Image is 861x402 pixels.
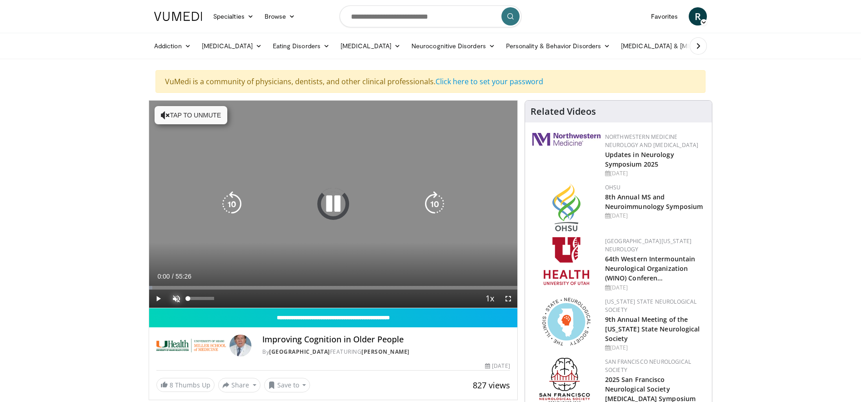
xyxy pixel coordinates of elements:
[605,298,697,314] a: [US_STATE] State Neurological Society
[605,358,691,374] a: San Francisco Neurological Society
[605,237,692,253] a: [GEOGRAPHIC_DATA][US_STATE] Neurology
[155,70,706,93] div: VuMedi is a community of physicians, dentists, and other clinical professionals.
[230,335,251,356] img: Avatar
[544,237,589,285] img: f6362829-b0a3-407d-a044-59546adfd345.png.150x105_q85_autocrop_double_scale_upscale_version-0.2.png
[335,37,406,55] a: [MEDICAL_DATA]
[605,344,705,352] div: [DATE]
[485,362,510,370] div: [DATE]
[473,380,510,391] span: 827 views
[156,378,215,392] a: 8 Thumbs Up
[156,335,226,356] img: University of Miami
[605,284,705,292] div: [DATE]
[481,290,499,308] button: Playback Rate
[175,273,191,280] span: 55:26
[264,378,310,392] button: Save to
[616,37,746,55] a: [MEDICAL_DATA] & [MEDICAL_DATA]
[689,7,707,25] a: R
[340,5,521,27] input: Search topics, interventions
[259,7,301,25] a: Browse
[531,106,596,117] h4: Related Videos
[361,348,410,356] a: [PERSON_NAME]
[262,335,510,345] h4: Improving Cognition in Older People
[196,37,267,55] a: [MEDICAL_DATA]
[605,212,705,220] div: [DATE]
[149,290,167,308] button: Play
[188,297,214,300] div: Volume Level
[149,286,517,290] div: Progress Bar
[155,106,227,124] button: Tap to unmute
[262,348,510,356] div: By FEATURING
[406,37,501,55] a: Neurocognitive Disorders
[501,37,616,55] a: Personality & Behavior Disorders
[605,169,705,178] div: [DATE]
[149,37,196,55] a: Addiction
[154,12,202,21] img: VuMedi Logo
[208,7,259,25] a: Specialties
[157,273,170,280] span: 0:00
[605,150,674,168] a: Updates in Neurology Symposium 2025
[605,133,699,149] a: Northwestern Medicine Neurology and [MEDICAL_DATA]
[499,290,517,308] button: Fullscreen
[605,254,696,282] a: 64th Western Intermountain Neurological Organization (WINO) Conferen…
[170,381,173,389] span: 8
[436,76,543,87] a: Click here to set your password
[605,183,621,191] a: OHSU
[267,37,335,55] a: Eating Disorders
[542,298,591,346] img: 71a8b48c-8850-4916-bbdd-e2f3ccf11ef9.png.150x105_q85_autocrop_double_scale_upscale_version-0.2.png
[552,183,581,231] img: da959c7f-65a6-4fcf-a939-c8c702e0a770.png.150x105_q85_autocrop_double_scale_upscale_version-0.2.png
[172,273,174,280] span: /
[605,193,703,211] a: 8th Annual MS and Neuroimmunology Symposium
[167,290,185,308] button: Unmute
[532,133,601,146] img: 2a462fb6-9365-492a-ac79-3166a6f924d8.png.150x105_q85_autocrop_double_scale_upscale_version-0.2.jpg
[646,7,683,25] a: Favorites
[149,101,517,308] video-js: Video Player
[218,378,260,392] button: Share
[269,348,330,356] a: [GEOGRAPHIC_DATA]
[605,315,700,343] a: 9th Annual Meeting of the [US_STATE] State Neurological Society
